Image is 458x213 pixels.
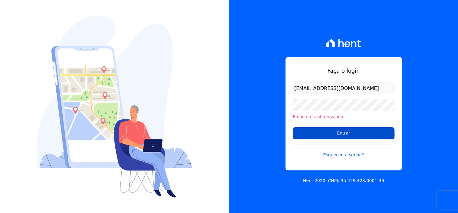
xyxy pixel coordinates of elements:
h1: Faça o login [293,67,394,75]
a: Esqueceu a senha? [293,144,394,158]
p: Hent 2020. CNPJ: 35.429.428/0001-39 [303,178,384,184]
input: Entrar [293,127,394,139]
img: Login [37,15,192,198]
input: Email [293,82,394,94]
li: Email ou senha inválida. [293,114,394,120]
